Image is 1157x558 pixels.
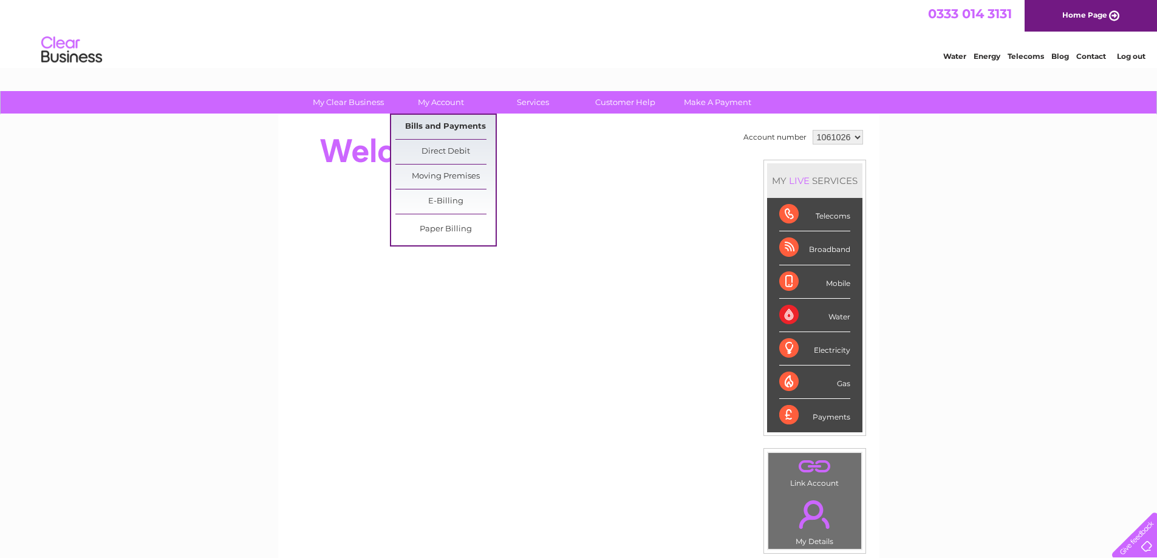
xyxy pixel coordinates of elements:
[779,198,850,231] div: Telecoms
[395,165,496,189] a: Moving Premises
[779,265,850,299] div: Mobile
[767,163,862,198] div: MY SERVICES
[1008,52,1044,61] a: Telecoms
[1076,52,1106,61] a: Contact
[391,91,491,114] a: My Account
[395,189,496,214] a: E-Billing
[740,127,810,148] td: Account number
[787,175,812,186] div: LIVE
[779,231,850,265] div: Broadband
[292,7,866,59] div: Clear Business is a trading name of Verastar Limited (registered in [GEOGRAPHIC_DATA] No. 3667643...
[779,299,850,332] div: Water
[298,91,398,114] a: My Clear Business
[768,490,862,549] td: My Details
[771,493,858,536] a: .
[928,6,1012,21] a: 0333 014 3131
[667,91,768,114] a: Make A Payment
[395,217,496,242] a: Paper Billing
[779,399,850,432] div: Payments
[575,91,675,114] a: Customer Help
[974,52,1000,61] a: Energy
[771,456,858,477] a: .
[395,115,496,139] a: Bills and Payments
[483,91,583,114] a: Services
[768,452,862,491] td: Link Account
[395,140,496,164] a: Direct Debit
[1051,52,1069,61] a: Blog
[779,366,850,399] div: Gas
[41,32,103,69] img: logo.png
[1117,52,1145,61] a: Log out
[943,52,966,61] a: Water
[779,332,850,366] div: Electricity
